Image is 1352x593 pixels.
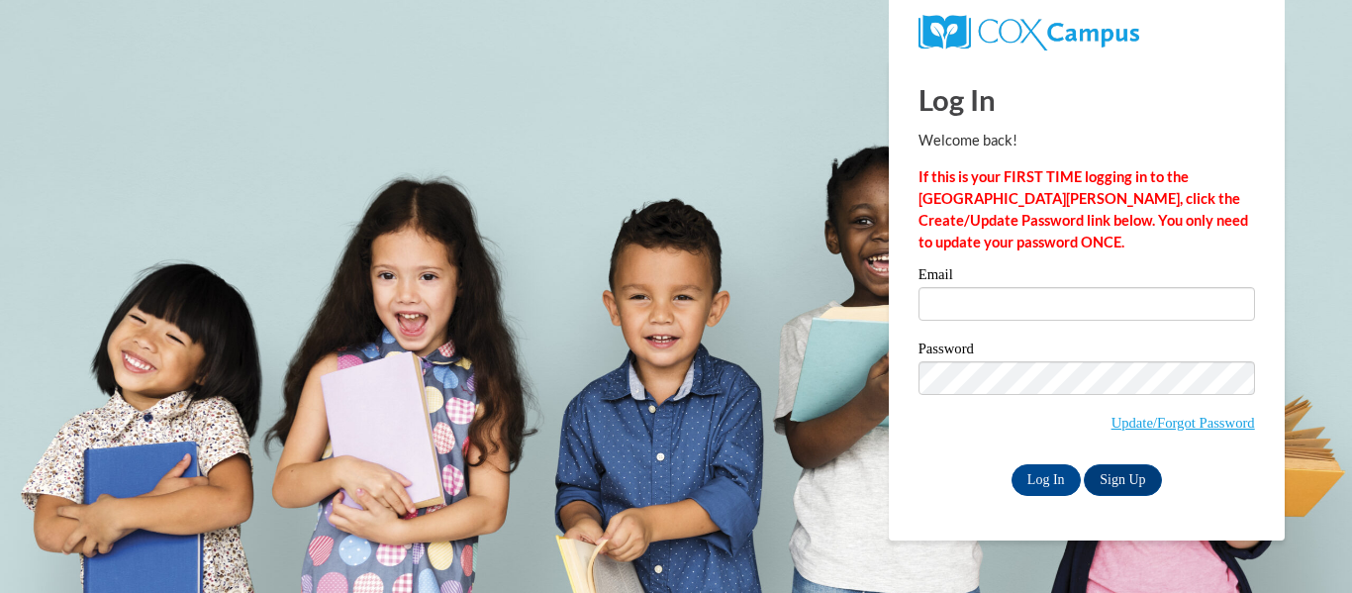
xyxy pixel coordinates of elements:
[918,79,1255,120] h1: Log In
[1111,415,1255,431] a: Update/Forgot Password
[918,168,1248,250] strong: If this is your FIRST TIME logging in to the [GEOGRAPHIC_DATA][PERSON_NAME], click the Create/Upd...
[918,342,1255,361] label: Password
[918,267,1255,287] label: Email
[1012,464,1081,496] input: Log In
[918,23,1139,40] a: COX Campus
[1084,464,1161,496] a: Sign Up
[918,15,1139,50] img: COX Campus
[918,130,1255,151] p: Welcome back!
